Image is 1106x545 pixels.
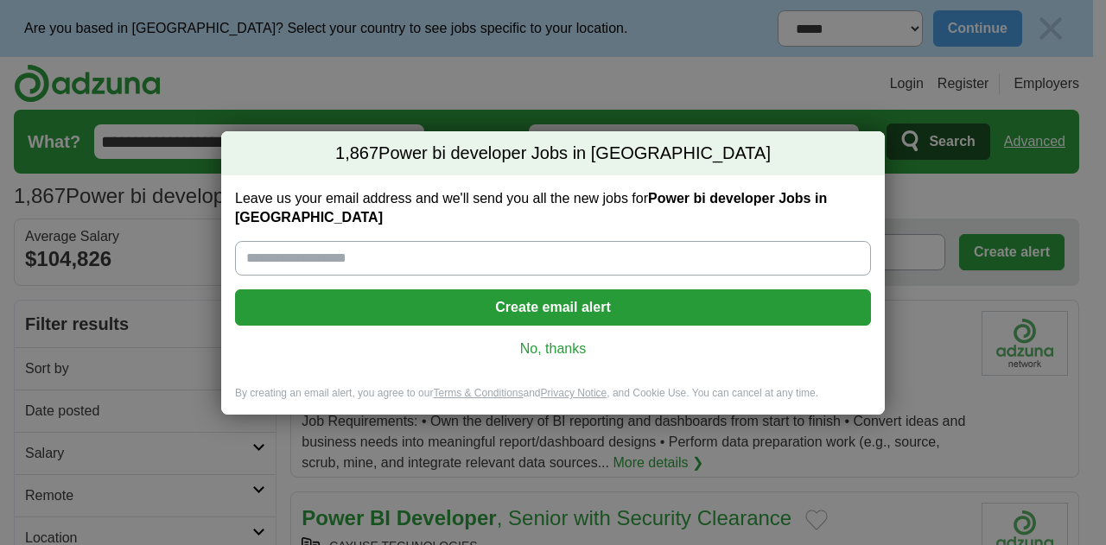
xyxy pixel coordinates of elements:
[433,387,523,399] a: Terms & Conditions
[335,142,378,166] span: 1,867
[235,189,871,227] label: Leave us your email address and we'll send you all the new jobs for
[249,339,857,358] a: No, thanks
[221,386,885,415] div: By creating an email alert, you agree to our and , and Cookie Use. You can cancel at any time.
[541,387,607,399] a: Privacy Notice
[221,131,885,176] h2: Power bi developer Jobs in [GEOGRAPHIC_DATA]
[235,289,871,326] button: Create email alert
